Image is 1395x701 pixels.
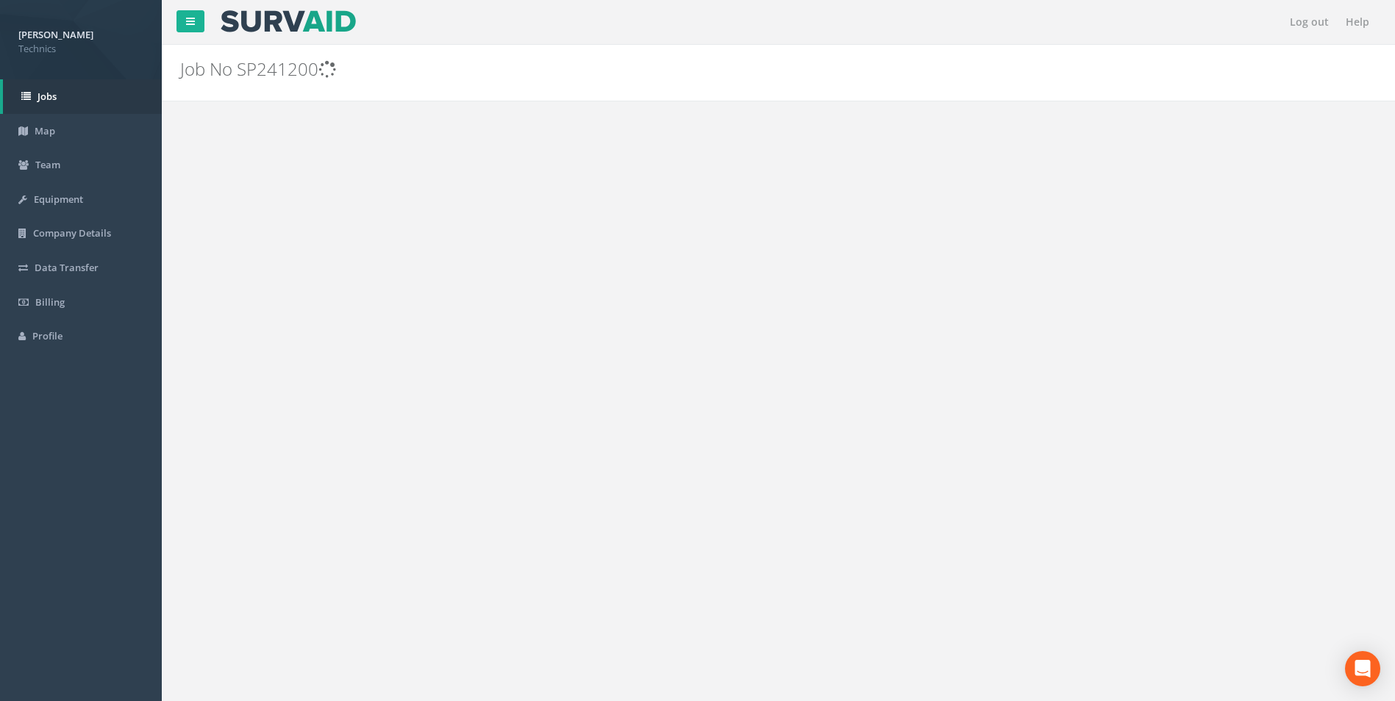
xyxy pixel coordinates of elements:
[35,261,99,274] span: Data Transfer
[1345,651,1380,686] div: Open Intercom Messenger
[3,79,162,114] a: Jobs
[35,295,65,309] span: Billing
[32,329,63,342] span: Profile
[18,28,93,41] strong: [PERSON_NAME]
[18,42,143,56] span: Technics
[38,90,57,103] span: Jobs
[180,60,1174,79] h2: Job No SP241200
[18,24,143,55] a: [PERSON_NAME] Technics
[35,124,55,137] span: Map
[33,226,111,240] span: Company Details
[34,193,83,206] span: Equipment
[35,158,60,171] span: Team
